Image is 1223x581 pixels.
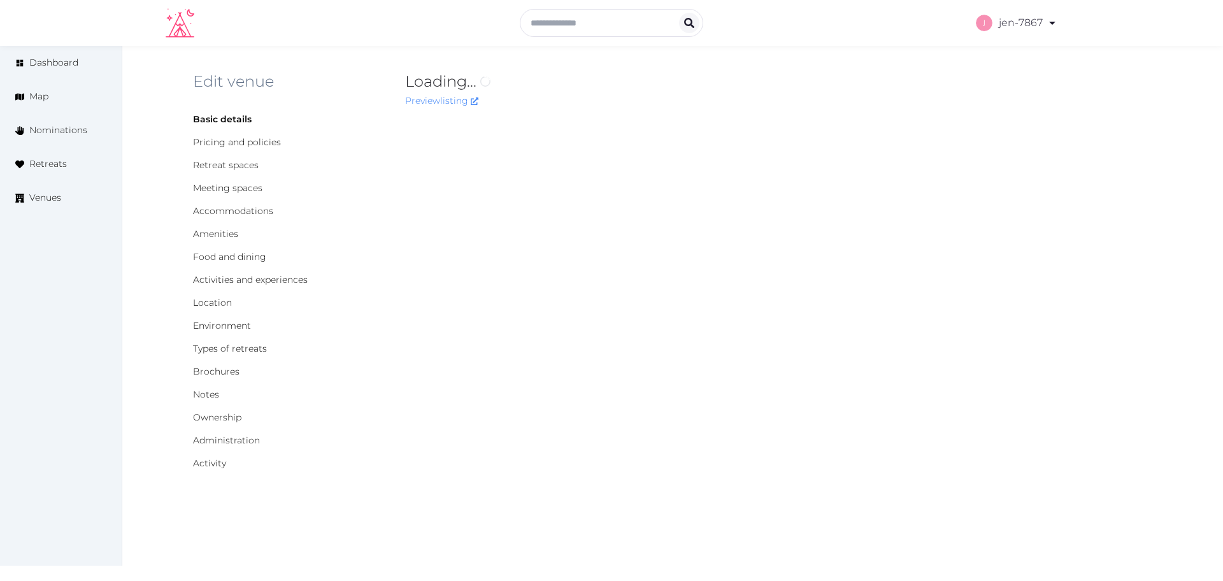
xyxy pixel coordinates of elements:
a: Basic details [193,113,252,125]
a: Location [193,297,232,308]
a: Environment [193,320,251,331]
a: Food and dining [193,251,266,262]
h2: Loading... [405,71,961,92]
a: Activity [193,457,226,469]
a: jen-7867 [976,5,1057,41]
a: Accommodations [193,205,273,217]
span: Venues [29,191,61,204]
a: Brochures [193,366,240,377]
a: Pricing and policies [193,136,281,148]
span: Nominations [29,124,87,137]
a: Preview listing [405,95,478,106]
a: Meeting spaces [193,182,262,194]
h2: Edit venue [193,71,385,92]
span: Map [29,90,48,103]
a: Types of retreats [193,343,267,354]
a: Ownership [193,412,241,423]
a: Retreat spaces [193,159,259,171]
a: Amenities [193,228,238,240]
a: Administration [193,434,260,446]
a: Notes [193,389,219,400]
span: Dashboard [29,56,78,69]
a: Activities and experiences [193,274,308,285]
span: Retreats [29,157,67,171]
